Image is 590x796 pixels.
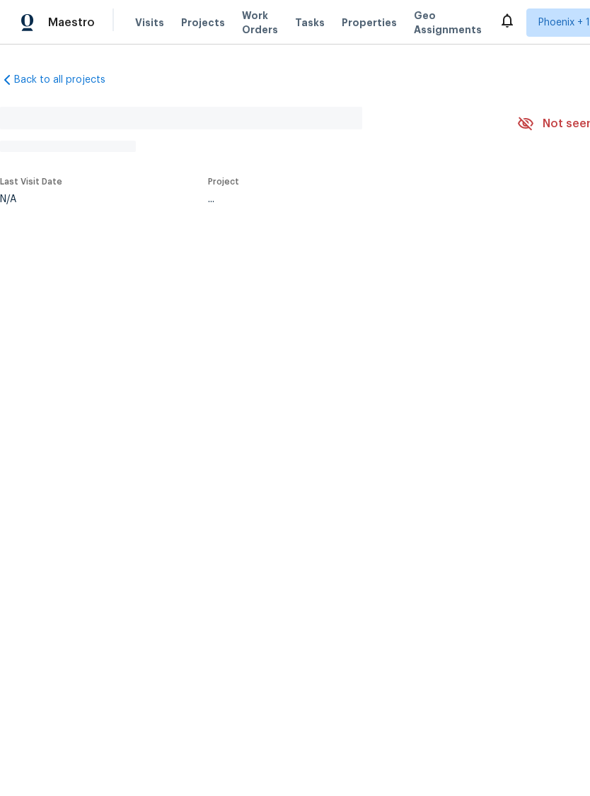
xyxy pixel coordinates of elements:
[48,16,95,30] span: Maestro
[342,16,397,30] span: Properties
[414,8,482,37] span: Geo Assignments
[295,18,325,28] span: Tasks
[242,8,278,37] span: Work Orders
[208,177,239,186] span: Project
[135,16,164,30] span: Visits
[181,16,225,30] span: Projects
[538,16,590,30] span: Phoenix + 1
[208,194,480,204] div: ...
